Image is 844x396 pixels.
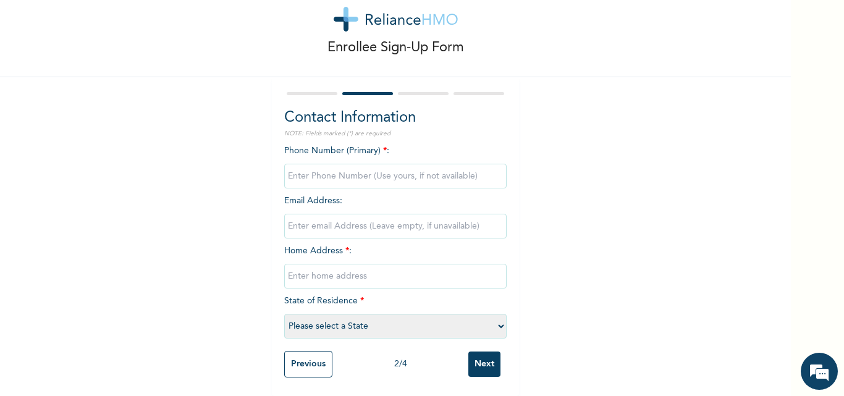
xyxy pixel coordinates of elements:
h2: Contact Information [284,107,507,129]
p: NOTE: Fields marked (*) are required [284,129,507,138]
input: Enter home address [284,264,507,289]
span: We're online! [72,131,171,256]
p: Enrollee Sign-Up Form [327,38,464,58]
div: FAQs [121,332,236,370]
input: Enter email Address (Leave empty, if unavailable) [284,214,507,238]
img: logo [334,7,458,32]
input: Next [468,352,500,377]
div: Minimize live chat window [203,6,232,36]
span: Conversation [6,353,121,362]
input: Enter Phone Number (Use yours, if not available) [284,164,507,188]
div: Chat with us now [83,69,226,85]
span: State of Residence [284,297,507,331]
div: Navigation go back [14,68,32,86]
textarea: Type your message and hit 'Enter' [6,289,235,332]
div: 2 / 4 [332,358,468,371]
img: d_794563401_company_1708531726252_794563401 [41,62,69,93]
span: Home Address : [284,246,507,280]
input: Previous [284,351,332,377]
span: Email Address : [284,196,507,230]
span: Phone Number (Primary) : [284,146,507,180]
